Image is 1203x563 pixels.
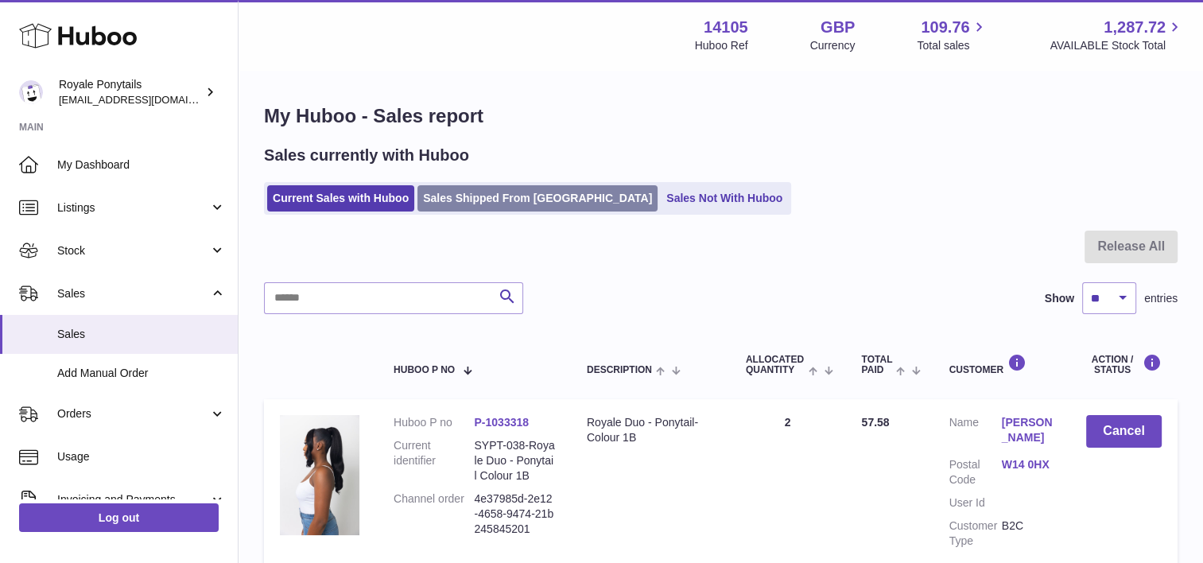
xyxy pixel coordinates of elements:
dt: Huboo P no [394,415,474,430]
dt: Postal Code [949,457,1001,487]
span: 109.76 [921,17,969,38]
div: Huboo Ref [695,38,748,53]
dt: Name [949,415,1001,449]
span: ALLOCATED Quantity [746,355,805,375]
a: W14 0HX [1002,457,1054,472]
dt: User Id [949,495,1001,511]
span: Add Manual Order [57,366,226,381]
a: 109.76 Total sales [917,17,988,53]
a: 1,287.72 AVAILABLE Stock Total [1050,17,1184,53]
span: My Dashboard [57,157,226,173]
span: Sales [57,327,226,342]
span: Usage [57,449,226,464]
a: Log out [19,503,219,532]
a: Sales Not With Huboo [661,185,788,212]
div: Action / Status [1086,354,1162,375]
label: Show [1045,291,1074,306]
span: Sales [57,286,209,301]
strong: 14105 [704,17,748,38]
div: Customer [949,354,1054,375]
dt: Current identifier [394,438,474,483]
span: Huboo P no [394,365,455,375]
span: Listings [57,200,209,215]
img: qphill92@gmail.com [19,80,43,104]
span: Stock [57,243,209,258]
strong: GBP [821,17,855,38]
h1: My Huboo - Sales report [264,103,1178,129]
h2: Sales currently with Huboo [264,145,469,166]
dd: SYPT-038-Royale Duo - Ponytail Colour 1B [474,438,554,483]
div: Currency [810,38,856,53]
dt: Customer Type [949,518,1001,549]
a: Current Sales with Huboo [267,185,414,212]
dd: 4e37985d-2e12-4658-9474-21b245845201 [474,491,554,537]
dt: Channel order [394,491,474,537]
span: Invoicing and Payments [57,492,209,507]
span: [EMAIL_ADDRESS][DOMAIN_NAME] [59,93,234,106]
span: Orders [57,406,209,421]
span: 57.58 [861,416,889,429]
a: P-1033318 [474,416,529,429]
div: Royale Duo - Ponytail- Colour 1B [587,415,714,445]
a: Sales Shipped From [GEOGRAPHIC_DATA] [417,185,658,212]
button: Cancel [1086,415,1162,448]
span: AVAILABLE Stock Total [1050,38,1184,53]
span: 1,287.72 [1104,17,1166,38]
span: Total paid [861,355,892,375]
div: Royale Ponytails [59,77,202,107]
span: Total sales [917,38,988,53]
span: Description [587,365,652,375]
span: entries [1144,291,1178,306]
dd: B2C [1002,518,1054,549]
img: 141051741008061.png [280,415,359,535]
a: [PERSON_NAME] [1002,415,1054,445]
